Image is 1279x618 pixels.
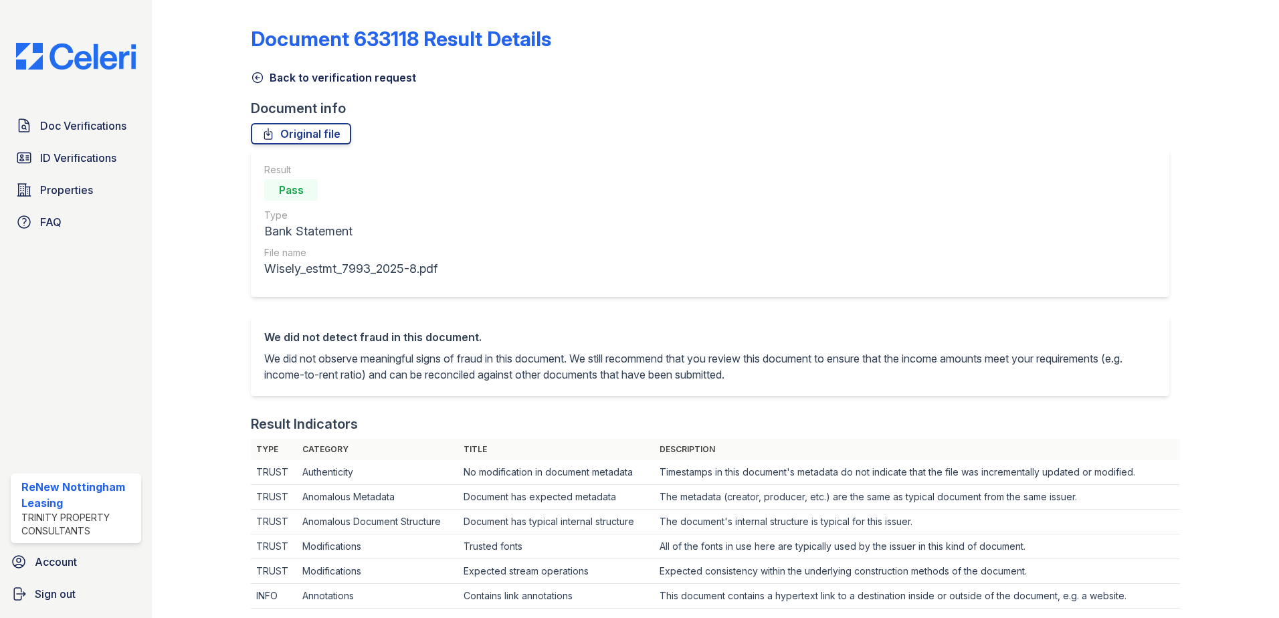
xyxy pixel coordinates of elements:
[40,150,116,166] span: ID Verifications
[297,485,458,510] td: Anomalous Metadata
[654,584,1180,609] td: This document contains a hypertext link to a destination inside or outside of the document, e.g. ...
[264,350,1156,383] p: We did not observe meaningful signs of fraud in this document. We still recommend that you review...
[251,534,297,559] td: TRUST
[40,214,62,230] span: FAQ
[297,439,458,460] th: Category
[11,177,141,203] a: Properties
[251,123,351,144] a: Original file
[11,209,141,235] a: FAQ
[297,584,458,609] td: Annotations
[458,460,654,485] td: No modification in document metadata
[458,584,654,609] td: Contains link annotations
[251,485,297,510] td: TRUST
[458,485,654,510] td: Document has expected metadata
[654,485,1180,510] td: The metadata (creator, producer, etc.) are the same as typical document from the same issuer.
[11,112,141,139] a: Doc Verifications
[654,460,1180,485] td: Timestamps in this document's metadata do not indicate that the file was incrementally updated or...
[5,43,146,70] img: CE_Logo_Blue-a8612792a0a2168367f1c8372b55b34899dd931a85d93a1a3d3e32e68fde9ad4.png
[297,510,458,534] td: Anomalous Document Structure
[458,510,654,534] td: Document has typical internal structure
[458,534,654,559] td: Trusted fonts
[264,163,437,177] div: Result
[40,182,93,198] span: Properties
[251,99,1180,118] div: Document info
[264,246,437,260] div: File name
[264,222,437,241] div: Bank Statement
[654,534,1180,559] td: All of the fonts in use here are typically used by the issuer in this kind of document.
[251,70,416,86] a: Back to verification request
[35,554,77,570] span: Account
[251,439,297,460] th: Type
[35,586,76,602] span: Sign out
[297,460,458,485] td: Authenticity
[264,329,1156,345] div: We did not detect fraud in this document.
[251,415,358,433] div: Result Indicators
[264,179,318,201] div: Pass
[264,209,437,222] div: Type
[297,534,458,559] td: Modifications
[264,260,437,278] div: Wisely_estmt_7993_2025-8.pdf
[40,118,126,134] span: Doc Verifications
[654,439,1180,460] th: Description
[251,584,297,609] td: INFO
[21,511,136,538] div: Trinity Property Consultants
[654,510,1180,534] td: The document's internal structure is typical for this issuer.
[5,548,146,575] a: Account
[654,559,1180,584] td: Expected consistency within the underlying construction methods of the document.
[251,460,297,485] td: TRUST
[5,581,146,607] a: Sign out
[251,510,297,534] td: TRUST
[251,27,551,51] a: Document 633118 Result Details
[458,439,654,460] th: Title
[297,559,458,584] td: Modifications
[251,559,297,584] td: TRUST
[458,559,654,584] td: Expected stream operations
[21,479,136,511] div: ReNew Nottingham Leasing
[11,144,141,171] a: ID Verifications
